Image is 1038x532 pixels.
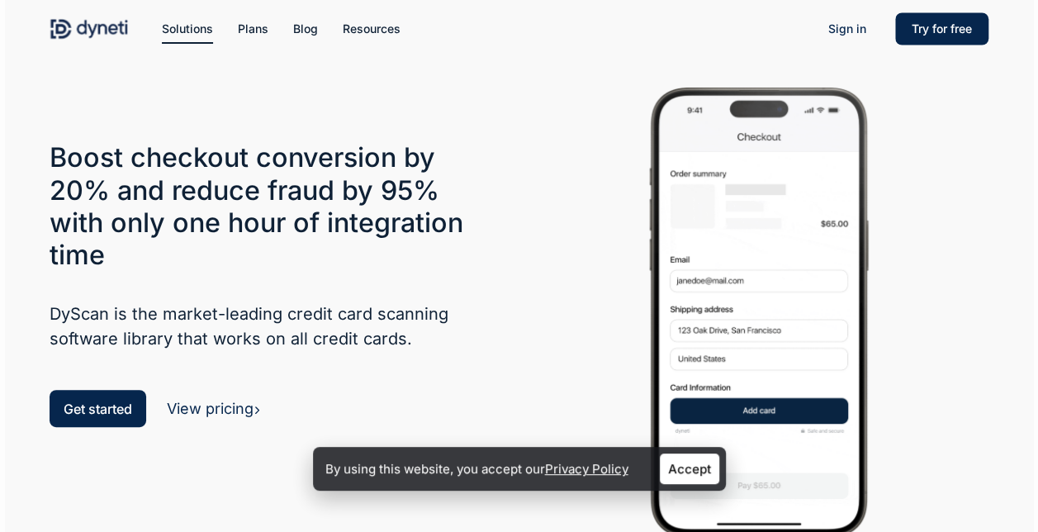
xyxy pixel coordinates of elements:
[238,20,268,38] a: Plans
[162,21,213,36] span: Solutions
[50,17,129,41] img: Dyneti Technologies
[343,21,401,36] span: Resources
[238,21,268,36] span: Plans
[325,458,628,480] p: By using this website, you accept our
[812,16,883,42] a: Sign in
[50,141,487,270] h3: Boost checkout conversion by 20% and reduce fraud by 95% with only one hour of integration time
[660,454,719,484] a: Accept
[828,21,866,36] span: Sign in
[50,390,146,428] a: Get started
[167,400,261,417] a: View pricing
[912,21,972,36] span: Try for free
[895,20,988,38] a: Try for free
[50,302,487,351] h5: DyScan is the market-leading credit card scanning software library that works on all credit cards.
[343,20,401,38] a: Resources
[545,461,628,477] a: Privacy Policy
[64,401,132,417] span: Get started
[162,20,213,38] a: Solutions
[293,21,318,36] span: Blog
[293,20,318,38] a: Blog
